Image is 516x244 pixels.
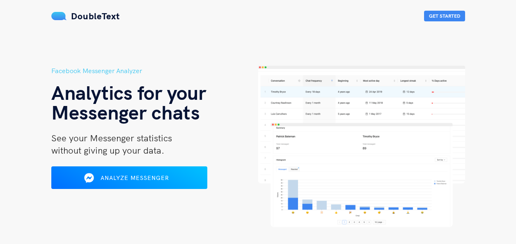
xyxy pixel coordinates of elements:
h5: Facebook Messenger Analyzer [51,66,258,76]
button: Analyze Messenger [51,166,207,189]
span: Messenger chats [51,100,200,124]
span: DoubleText [71,10,120,22]
span: See your Messenger statistics [51,132,172,144]
img: hero [258,66,465,227]
span: Analyze Messenger [101,174,169,182]
img: mS3x8y1f88AAAAABJRU5ErkJggg== [51,12,67,20]
span: Analytics for your [51,80,206,105]
a: Analyze Messenger [51,177,207,184]
button: Get Started [424,11,465,21]
a: DoubleText [51,10,120,22]
span: without giving up your data. [51,145,164,156]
